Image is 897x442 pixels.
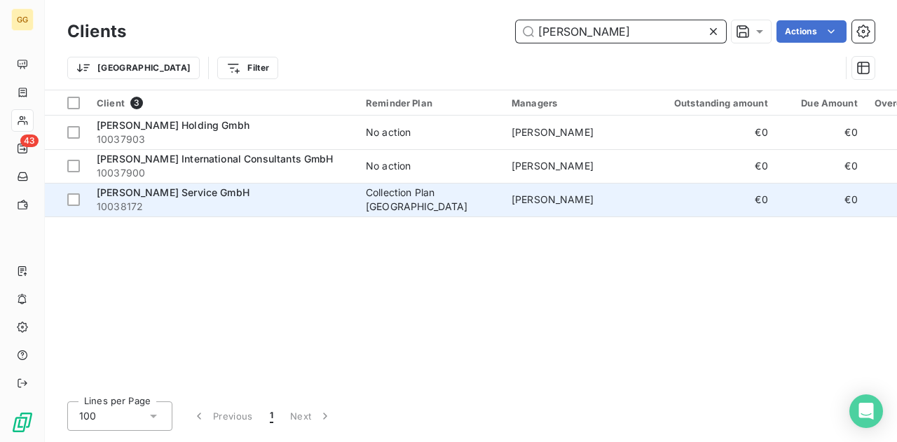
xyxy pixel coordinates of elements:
[366,97,495,109] div: Reminder Plan
[97,97,125,109] span: Client
[512,193,594,205] span: [PERSON_NAME]
[776,20,847,43] button: Actions
[261,401,282,431] button: 1
[184,401,261,431] button: Previous
[11,8,34,31] div: GG
[97,186,249,198] span: [PERSON_NAME] Service GmbH
[776,183,866,216] td: €0
[776,116,866,149] td: €0
[67,57,200,79] button: [GEOGRAPHIC_DATA]
[776,149,866,183] td: €0
[512,126,594,138] span: [PERSON_NAME]
[849,394,883,428] div: Open Intercom Messenger
[79,409,96,423] span: 100
[97,153,334,165] span: [PERSON_NAME] International Consultants GmbH
[20,134,39,147] span: 43
[130,97,143,109] span: 3
[657,97,768,109] div: Outstanding amount
[649,149,776,183] td: €0
[270,409,273,423] span: 1
[785,97,858,109] div: Due Amount
[282,401,341,431] button: Next
[366,186,495,214] div: Collection Plan [GEOGRAPHIC_DATA]
[649,116,776,149] td: €0
[649,183,776,216] td: €0
[366,159,411,173] div: No action
[97,200,349,214] span: 10038172
[516,20,726,43] input: Search
[366,125,411,139] div: No action
[512,160,594,172] span: [PERSON_NAME]
[97,119,249,131] span: [PERSON_NAME] Holding Gmbh
[11,411,34,434] img: Logo LeanPay
[512,97,641,109] div: Managers
[97,132,349,146] span: 10037903
[97,166,349,180] span: 10037900
[67,19,126,44] h3: Clients
[217,57,278,79] button: Filter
